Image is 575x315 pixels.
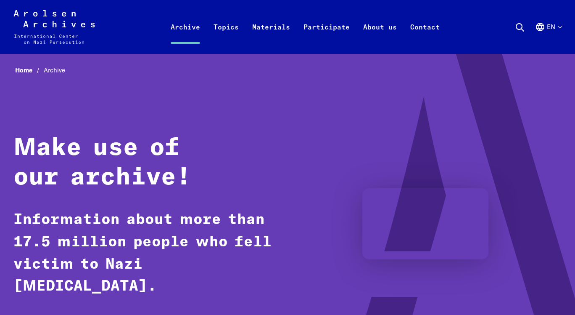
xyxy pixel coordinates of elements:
[13,209,273,297] p: Information about more than 17.5 million people who fell victim to Nazi [MEDICAL_DATA].
[356,20,404,54] a: About us
[44,66,65,74] span: Archive
[535,22,562,52] button: English, language selection
[164,20,207,54] a: Archive
[207,20,245,54] a: Topics
[245,20,297,54] a: Materials
[13,64,561,77] nav: Breadcrumb
[13,133,273,192] h1: Make use of our archive!
[297,20,356,54] a: Participate
[404,20,446,54] a: Contact
[164,10,446,44] nav: Primary
[15,66,44,74] a: Home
